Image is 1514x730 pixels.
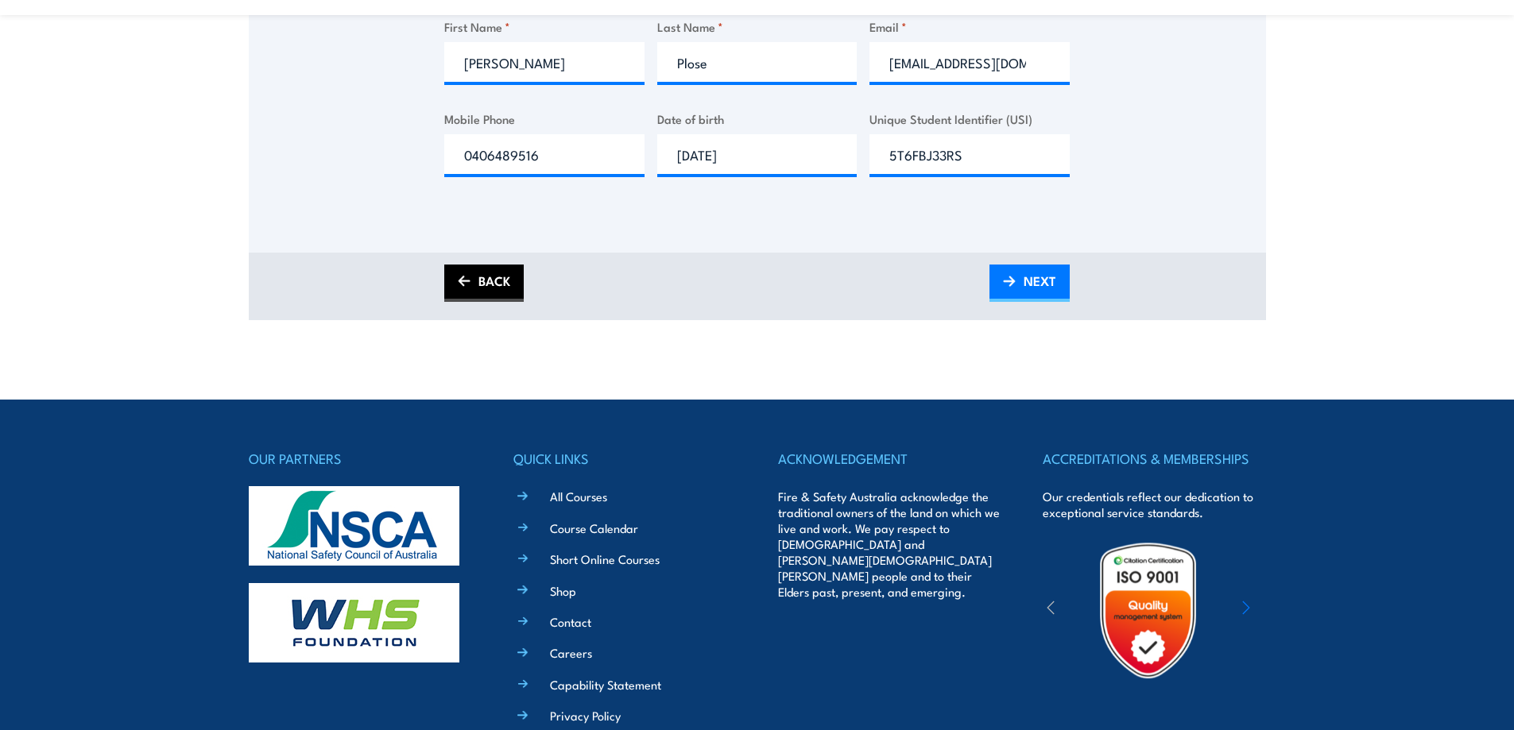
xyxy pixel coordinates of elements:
[550,550,660,567] a: Short Online Courses
[249,583,459,662] img: whs-logo-footer
[249,486,459,566] img: nsca-logo-footer
[550,582,576,599] a: Shop
[444,110,645,128] label: Mobile Phone
[657,110,858,128] label: Date of birth
[657,17,858,36] label: Last Name
[989,265,1070,302] a: NEXT
[778,447,1001,469] h4: ACKNOWLEDGEMENT
[249,447,471,469] h4: OUR PARTNERS
[444,17,645,36] label: First Name
[444,265,524,302] a: BACK
[869,110,1070,128] label: Unique Student Identifier (USI)
[550,707,621,724] a: Privacy Policy
[1043,447,1265,469] h4: ACCREDITATIONS & MEMBERSHIPS
[550,488,607,504] a: All Courses
[550,613,591,630] a: Contact
[778,489,1001,600] p: Fire & Safety Australia acknowledge the traditional owners of the land on which we live and work....
[550,644,592,661] a: Careers
[550,519,638,536] a: Course Calendar
[513,447,736,469] h4: QUICK LINKS
[1218,583,1357,638] img: ewpa-logo
[869,17,1070,36] label: Email
[550,676,661,693] a: Capability Statement
[1024,260,1056,302] span: NEXT
[1043,489,1265,520] p: Our credentials reflect our dedication to exceptional service standards.
[1078,541,1218,680] img: Untitled design (19)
